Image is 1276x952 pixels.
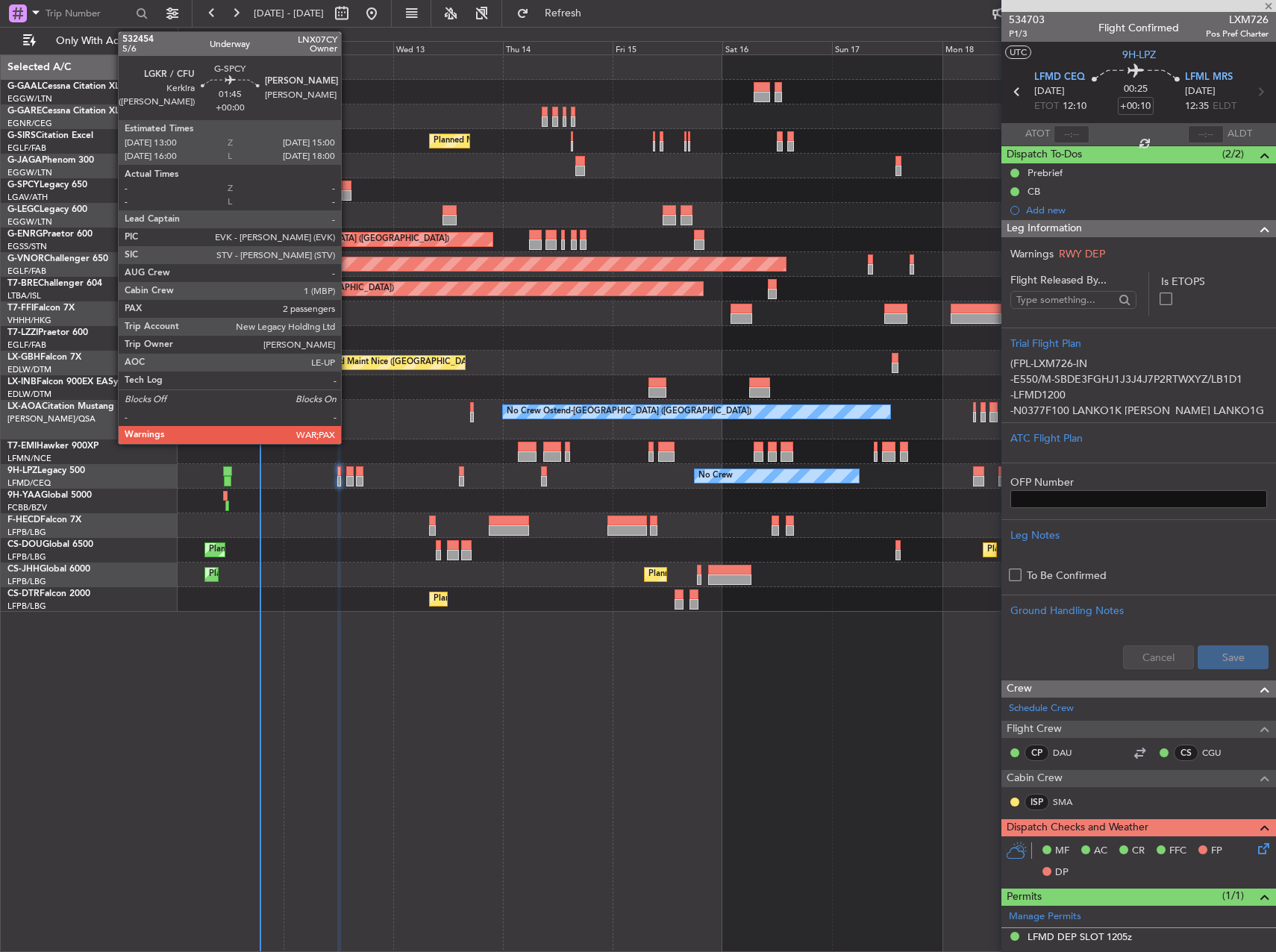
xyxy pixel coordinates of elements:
span: LX-AOA [7,402,42,411]
span: Crew [1007,680,1032,698]
label: Is ETOPS [1161,274,1267,289]
div: Trial Flight Plan [1010,336,1267,351]
a: SMA [1053,795,1086,809]
div: Warnings [1001,246,1276,262]
div: Planned Maint [GEOGRAPHIC_DATA] ([GEOGRAPHIC_DATA]) [434,130,669,152]
div: Tue 12 [284,41,393,54]
a: 9H-YAAGlobal 5000 [7,491,92,500]
div: No Crew Ostend-[GEOGRAPHIC_DATA] ([GEOGRAPHIC_DATA]) [507,401,751,423]
p: -E550/M-SBDE3FGHJ1J3J4J7P2RTWXYZ/LB1D1 [1010,372,1267,387]
div: Prebrief [1028,166,1063,179]
label: To Be Confirmed [1027,568,1107,583]
div: Thu 14 [503,41,613,54]
span: Refresh [532,8,595,19]
a: G-VNORChallenger 650 [7,254,108,263]
div: [DATE] [181,30,206,43]
span: 9H-LPZ [1122,47,1156,63]
a: [PERSON_NAME]/QSA [7,413,96,425]
span: Flight Crew [1007,721,1062,738]
span: ALDT [1227,127,1252,142]
a: LX-INBFalcon 900EX EASy II [7,378,125,386]
a: VHHH/HKG [7,315,51,326]
a: LX-GBHFalcon 7X [7,353,81,362]
button: Refresh [510,1,599,25]
a: Manage Permits [1009,909,1081,924]
a: G-LEGCLegacy 600 [7,205,87,214]
span: G-JAGA [7,156,42,165]
a: G-ENRGPraetor 600 [7,230,93,239]
a: EGSS/STN [7,241,47,252]
div: Flight Confirmed [1098,20,1179,36]
a: LTBA/ISL [7,290,41,301]
span: G-GARE [7,107,42,116]
span: MF [1055,844,1069,859]
a: EGLF/FAB [7,143,46,154]
div: Add new [1026,204,1269,216]
div: LFMD DEP SLOT 1205z [1028,930,1132,943]
div: Planned Maint [GEOGRAPHIC_DATA] ([GEOGRAPHIC_DATA]) [987,539,1222,561]
span: AC [1094,844,1107,859]
div: Sat 16 [722,41,832,54]
a: F-HECDFalcon 7X [7,516,81,524]
a: T7-BREChallenger 604 [7,279,102,288]
div: CS [1174,745,1198,761]
a: EGGW/LTN [7,216,52,228]
span: T7-FFI [7,304,34,313]
span: T7-EMI [7,442,37,451]
a: LFPB/LBG [7,527,46,538]
a: EGGW/LTN [7,93,52,104]
button: Only With Activity [16,29,162,53]
span: ETOT [1034,99,1059,114]
a: T7-EMIHawker 900XP [7,442,98,451]
div: Mon 11 [173,41,283,54]
a: CS-DOUGlobal 6500 [7,540,93,549]
span: LX-INB [7,378,37,386]
div: Planned Maint [GEOGRAPHIC_DATA] ([GEOGRAPHIC_DATA]) [209,563,444,586]
span: CS-DOU [7,540,43,549]
div: Sun 17 [832,41,942,54]
input: Trip Number [46,2,131,25]
div: Leg Notes [1010,527,1267,543]
span: Dispatch Checks and Weather [1007,819,1148,836]
div: Planned Maint Nice ([GEOGRAPHIC_DATA]) [314,351,481,374]
span: G-LEGC [7,205,40,214]
a: CGU [1202,746,1236,760]
span: T7-BRE [7,279,38,288]
div: Planned Maint [GEOGRAPHIC_DATA] ([GEOGRAPHIC_DATA]) [648,563,883,586]
a: Schedule Crew [1009,701,1074,716]
div: ISP [1025,794,1049,810]
button: UTC [1005,46,1031,59]
div: CB [1028,185,1040,198]
span: [DATE] - [DATE] [254,7,324,20]
span: P1/3 [1009,28,1045,40]
span: LX-GBH [7,353,40,362]
div: Planned Maint [GEOGRAPHIC_DATA] ([GEOGRAPHIC_DATA]) [214,228,449,251]
span: G-SIRS [7,131,36,140]
span: CS-DTR [7,589,40,598]
a: LFPB/LBG [7,551,46,563]
span: Only With Activity [39,36,157,46]
span: 9H-LPZ [7,466,37,475]
a: LX-AOACitation Mustang [7,402,114,411]
a: 9H-LPZLegacy 500 [7,466,85,475]
a: T7-LZZIPraetor 600 [7,328,88,337]
span: G-ENRG [7,230,43,239]
span: Cabin Crew [1007,770,1063,787]
div: ATC Flight Plan [1010,430,1267,446]
span: 9H-YAA [7,491,41,500]
div: No Crew [287,228,322,251]
a: EDLW/DTM [7,389,51,400]
span: Permits [1007,889,1042,906]
a: FCBB/BZV [7,502,47,513]
span: CS-JHH [7,565,40,574]
span: FP [1211,844,1222,859]
span: 12:10 [1063,99,1086,114]
a: LFPB/LBG [7,576,46,587]
span: G-VNOR [7,254,44,263]
a: EGNR/CEG [7,118,52,129]
a: G-GARECessna Citation XLS+ [7,107,131,116]
div: Ground Handling Notes [1010,603,1267,619]
span: Flight Released By... [1010,272,1136,288]
span: (1/1) [1222,888,1244,904]
a: DAU [1053,746,1086,760]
